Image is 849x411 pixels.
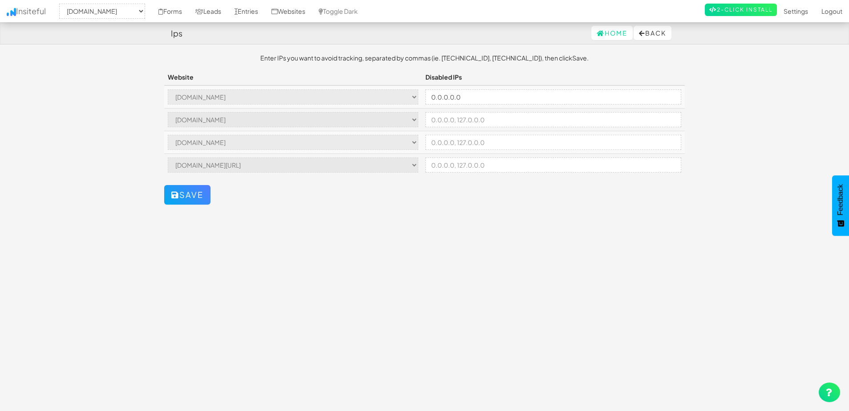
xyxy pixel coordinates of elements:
[837,184,845,215] span: Feedback
[634,26,671,40] button: Back
[425,89,681,105] input: 0.0.0.0, 127.0.0.0
[832,175,849,236] button: Feedback - Show survey
[164,53,685,62] center: Enter IPs you want to avoid tracking, separated by commas (ie. [TECHNICAL_ID], [TECHNICAL_ID]), t...
[425,135,681,150] input: 0.0.0.0, 127.0.0.0
[164,69,422,85] th: Website
[425,157,681,173] input: 0.0.0.0, 127.0.0.0
[7,8,16,16] img: icon.png
[572,54,587,62] a: Save
[164,185,210,205] button: Save
[705,4,777,16] a: 2-Click Install
[422,69,685,85] th: Disabled IPs
[171,29,182,38] h4: Ips
[591,26,633,40] a: Home
[425,112,681,127] input: 0.0.0.0, 127.0.0.0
